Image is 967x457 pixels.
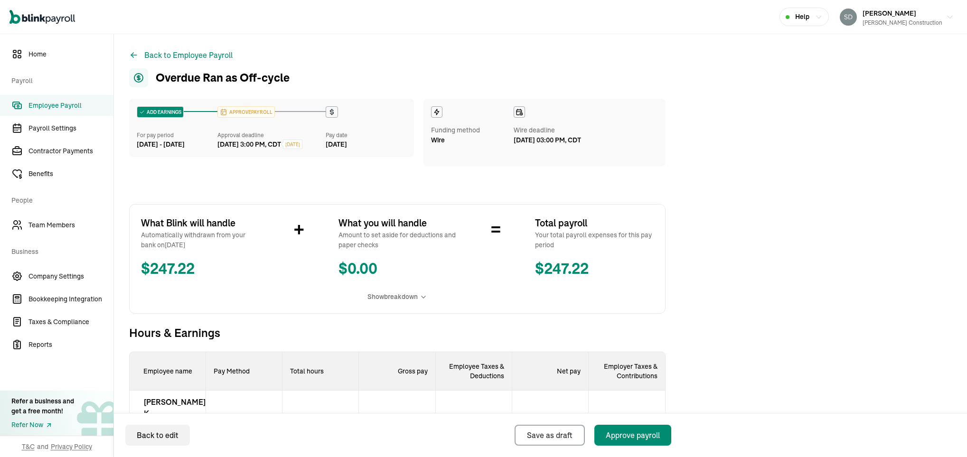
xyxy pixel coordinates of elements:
[28,271,113,281] span: Company Settings
[779,8,829,26] button: Help
[294,216,304,244] span: +
[28,294,113,304] span: Bookkeeping Integration
[359,352,435,391] div: Gross pay
[795,12,809,22] span: Help
[11,66,108,93] span: Payroll
[514,135,582,145] span: [DATE] 03:00 PM, CDT
[144,396,206,430] span: [PERSON_NAME] K [PERSON_NAME]
[206,352,282,391] p: Pay Method
[338,258,457,280] span: $ 0.00
[28,101,113,111] span: Employee Payroll
[28,317,113,327] span: Taxes & Compliance
[836,5,958,29] button: [PERSON_NAME][PERSON_NAME] Construction
[594,425,671,446] button: Approve payroll
[491,216,501,244] span: =
[11,237,108,264] span: Business
[535,216,654,230] span: Total payroll
[338,216,457,230] span: What you will handle
[137,429,178,441] div: Back to edit
[129,49,233,61] button: Back to Employee Payroll
[22,442,35,451] span: T&C
[141,216,260,230] span: What Blink will handle
[606,429,660,441] div: Approve payroll
[863,9,916,18] span: [PERSON_NAME]
[282,352,359,391] p: Total hours
[129,68,290,87] h1: Overdue Ran as Off-cycle
[137,107,183,117] div: ADD EARNINGS
[125,425,190,446] button: Back to edit
[431,135,445,145] span: Wire
[326,131,406,140] div: Pay date
[130,352,206,391] p: Employee name
[326,140,406,149] div: [DATE]
[28,123,113,133] span: Payroll Settings
[217,140,281,149] div: [DATE] 3:00 PM, CDT
[141,258,260,280] span: $ 247.22
[137,140,217,149] div: [DATE] - [DATE]
[141,230,260,250] span: Automatically withdrawn from your bank on [DATE]
[527,429,573,441] div: Save as draft
[512,352,589,391] div: Net pay
[137,131,217,140] div: For pay period
[515,425,585,446] button: Save as draft
[535,258,654,280] span: $ 247.22
[920,411,967,457] iframe: Chat Widget
[9,3,75,31] nav: Global
[28,146,113,156] span: Contractor Payments
[28,220,113,230] span: Team Members
[436,362,512,381] p: Employee Taxes & Deductions
[28,169,113,179] span: Benefits
[217,131,321,140] div: Approval deadline
[28,340,113,350] span: Reports
[285,141,300,148] span: [DATE]
[11,420,74,430] a: Refer Now
[367,292,418,302] span: Show breakdown
[863,19,942,27] div: [PERSON_NAME] Construction
[589,362,665,381] p: Employer Taxes & Contributions
[11,186,108,213] span: People
[514,125,582,135] span: Wire deadline
[535,230,654,250] span: Your total payroll expenses for this pay period
[11,396,74,416] div: Refer a business and get a free month!
[51,442,92,451] span: Privacy Policy
[227,109,272,116] span: APPROVE PAYROLL
[28,49,113,59] span: Home
[338,230,457,250] span: Amount to set aside for deductions and paper checks
[129,325,666,340] span: Hours & Earnings
[431,125,480,135] span: Funding method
